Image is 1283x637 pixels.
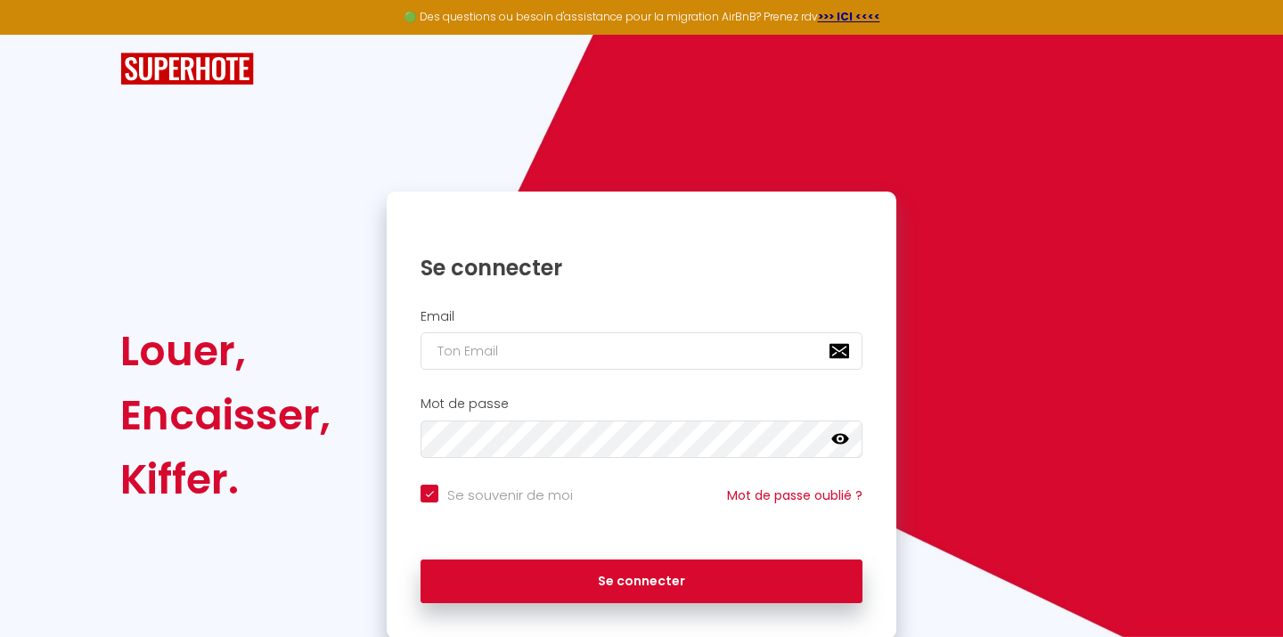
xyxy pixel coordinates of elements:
h2: Email [421,309,862,324]
img: SuperHote logo [120,53,254,86]
button: Se connecter [421,559,862,604]
div: Kiffer. [120,447,331,511]
a: >>> ICI <<<< [818,9,880,24]
h1: Se connecter [421,254,862,282]
div: Encaisser, [120,383,331,447]
div: Louer, [120,319,331,383]
h2: Mot de passe [421,396,862,412]
a: Mot de passe oublié ? [727,486,862,504]
input: Ton Email [421,332,862,370]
